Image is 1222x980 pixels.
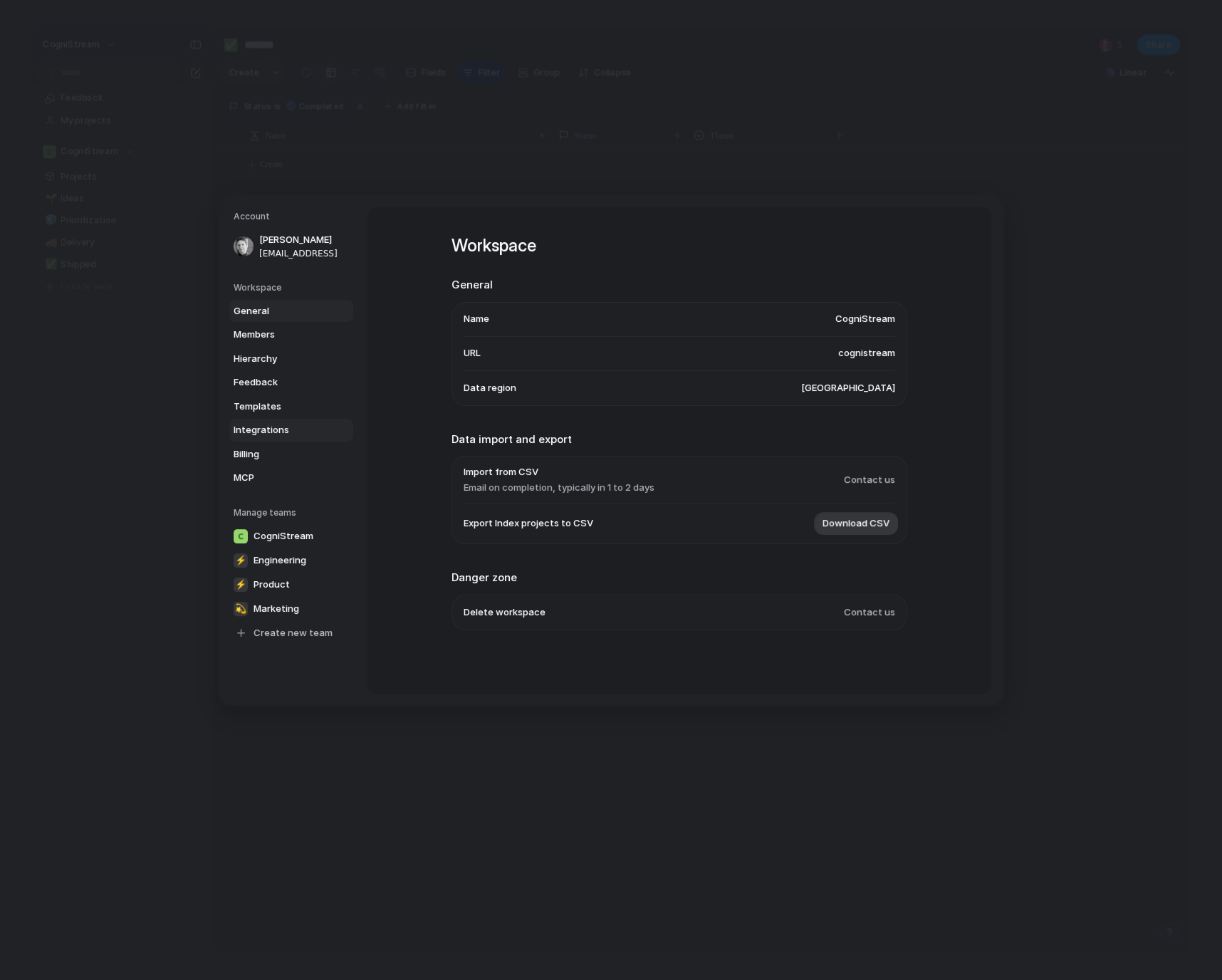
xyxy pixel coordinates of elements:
a: CogniStream [229,525,353,548]
span: [EMAIL_ADDRESS] [259,247,350,260]
span: Templates [234,400,325,414]
span: Download CSV [822,517,889,531]
a: Members [229,323,353,346]
span: Email on completion, typically in 1 to 2 days [464,481,654,495]
h2: Data import and export [451,432,907,448]
h5: Workspace [234,281,353,294]
a: [PERSON_NAME][EMAIL_ADDRESS] [229,229,353,264]
a: Feedback [229,371,353,394]
span: CogniStream [835,313,895,327]
span: General [234,304,325,318]
span: Feedback [234,375,325,390]
span: MCP [234,471,325,485]
span: Create new team [254,626,333,640]
span: Data region [464,381,516,395]
a: ⚡Engineering [229,549,353,572]
h2: Danger zone [451,570,907,586]
span: Name [464,313,489,327]
span: Export Index projects to CSV [464,517,593,531]
span: Delete workspace [464,605,545,620]
h2: General [451,277,907,293]
a: Hierarchy [229,348,353,370]
div: ⚡ [234,553,248,568]
span: CogniStream [254,529,313,543]
button: Download CSV [814,512,898,535]
span: Product [254,578,290,592]
span: Import from CSV [464,465,654,479]
div: ⚡ [234,578,248,592]
span: Marketing [254,602,299,616]
span: Members [234,328,325,342]
span: [PERSON_NAME] [259,233,350,247]
span: [GEOGRAPHIC_DATA] [801,381,895,395]
h1: Workspace [451,233,907,259]
span: Contact us [844,473,895,487]
span: URL [464,347,481,361]
span: Engineering [254,553,306,568]
a: MCP [229,466,353,489]
h5: Account [234,210,353,223]
span: Hierarchy [234,352,325,366]
a: Create new team [229,622,353,645]
span: Integrations [234,423,325,437]
a: Templates [229,395,353,418]
span: Contact us [844,605,895,620]
a: 💫Marketing [229,598,353,620]
div: 💫 [234,602,248,616]
a: General [229,300,353,323]
span: Billing [234,447,325,462]
span: cognistream [838,347,895,361]
a: Billing [229,443,353,466]
h5: Manage teams [234,506,353,519]
a: Integrations [229,419,353,442]
a: ⚡Product [229,573,353,596]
